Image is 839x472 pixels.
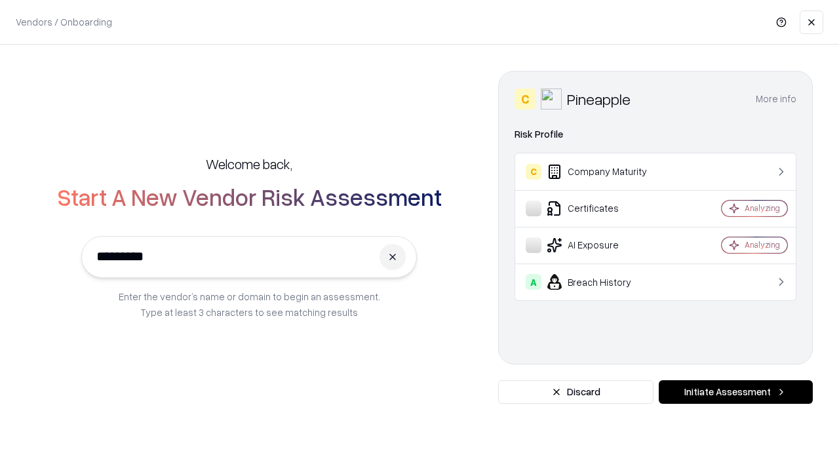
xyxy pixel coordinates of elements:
[526,274,682,290] div: Breach History
[756,87,796,111] button: More info
[57,184,442,210] h2: Start A New Vendor Risk Assessment
[515,127,796,142] div: Risk Profile
[526,274,541,290] div: A
[659,380,813,404] button: Initiate Assessment
[526,201,682,216] div: Certificates
[119,288,380,320] p: Enter the vendor’s name or domain to begin an assessment. Type at least 3 characters to see match...
[206,155,292,173] h5: Welcome back,
[541,88,562,109] img: Pineapple
[526,164,541,180] div: C
[526,237,682,253] div: AI Exposure
[745,239,780,250] div: Analyzing
[745,203,780,214] div: Analyzing
[567,88,631,109] div: Pineapple
[16,15,112,29] p: Vendors / Onboarding
[515,88,536,109] div: C
[526,164,682,180] div: Company Maturity
[498,380,654,404] button: Discard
